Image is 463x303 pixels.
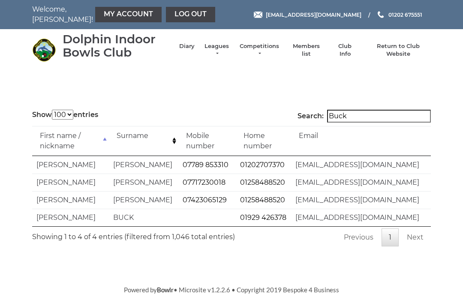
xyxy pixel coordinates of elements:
[327,110,431,123] input: Search:
[337,228,381,246] a: Previous
[124,286,339,294] span: Powered by • Microsite v1.2.2.6 • Copyright 2019 Bespoke 4 Business
[400,228,431,246] a: Next
[240,178,285,186] a: 01258488520
[183,196,227,204] a: 07423065129
[109,209,178,226] td: BUCK
[388,11,422,18] span: 01202 675551
[109,126,178,156] td: Surname: activate to sort column ascending
[166,7,215,22] a: Log out
[179,42,195,50] a: Diary
[240,196,285,204] a: 01258488520
[32,38,56,62] img: Dolphin Indoor Bowls Club
[240,161,285,169] a: 01202707370
[32,4,191,25] nav: Welcome, [PERSON_NAME]!
[333,42,358,58] a: Club Info
[240,213,286,222] a: 01929 426378
[366,42,431,58] a: Return to Club Website
[376,11,422,19] a: Phone us 01202 675551
[378,11,384,18] img: Phone us
[291,126,431,156] td: Email
[183,161,228,169] a: 07789 853310
[183,178,225,186] a: 07717230018
[239,42,280,58] a: Competitions
[109,191,178,209] td: [PERSON_NAME]
[382,228,399,246] a: 1
[291,174,431,191] td: [EMAIL_ADDRESS][DOMAIN_NAME]
[157,286,174,294] a: Bowlr
[32,174,109,191] td: [PERSON_NAME]
[178,126,236,156] td: Mobile number
[203,42,230,58] a: Leagues
[109,156,178,174] td: [PERSON_NAME]
[291,156,431,174] td: [EMAIL_ADDRESS][DOMAIN_NAME]
[32,126,109,156] td: First name / nickname: activate to sort column descending
[291,209,431,226] td: [EMAIL_ADDRESS][DOMAIN_NAME]
[298,110,431,123] label: Search:
[266,11,361,18] span: [EMAIL_ADDRESS][DOMAIN_NAME]
[236,126,291,156] td: Home number
[291,191,431,209] td: [EMAIL_ADDRESS][DOMAIN_NAME]
[32,156,109,174] td: [PERSON_NAME]
[52,110,73,120] select: Showentries
[32,209,109,226] td: [PERSON_NAME]
[32,191,109,209] td: [PERSON_NAME]
[109,174,178,191] td: [PERSON_NAME]
[95,7,162,22] a: My Account
[254,11,361,19] a: Email [EMAIL_ADDRESS][DOMAIN_NAME]
[32,227,235,242] div: Showing 1 to 4 of 4 entries (filtered from 1,046 total entries)
[32,110,98,120] label: Show entries
[63,33,171,59] div: Dolphin Indoor Bowls Club
[288,42,324,58] a: Members list
[254,12,262,18] img: Email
